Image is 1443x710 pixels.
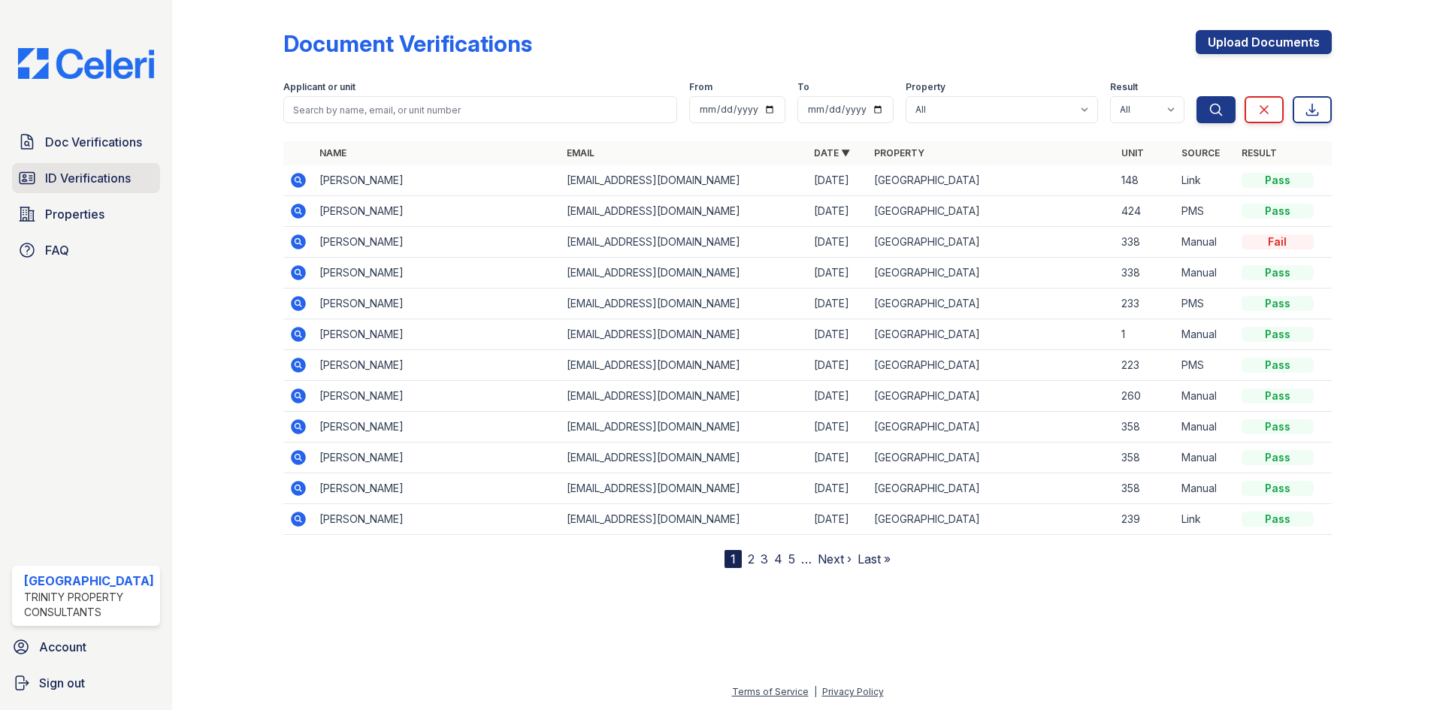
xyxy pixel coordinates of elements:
[1115,473,1175,504] td: 358
[6,48,166,79] img: CE_Logo_Blue-a8612792a0a2168367f1c8372b55b34899dd931a85d93a1a3d3e32e68fde9ad4.png
[808,196,868,227] td: [DATE]
[808,258,868,289] td: [DATE]
[1115,196,1175,227] td: 424
[313,165,561,196] td: [PERSON_NAME]
[874,147,924,159] a: Property
[1115,227,1175,258] td: 338
[45,169,131,187] span: ID Verifications
[1115,412,1175,443] td: 358
[6,632,166,662] a: Account
[12,235,160,265] a: FAQ
[561,443,808,473] td: [EMAIL_ADDRESS][DOMAIN_NAME]
[1242,234,1314,249] div: Fail
[868,319,1115,350] td: [GEOGRAPHIC_DATA]
[808,227,868,258] td: [DATE]
[868,381,1115,412] td: [GEOGRAPHIC_DATA]
[868,443,1115,473] td: [GEOGRAPHIC_DATA]
[808,289,868,319] td: [DATE]
[1175,473,1236,504] td: Manual
[818,551,852,566] a: Next ›
[1121,147,1144,159] a: Unit
[689,81,712,93] label: From
[24,572,154,590] div: [GEOGRAPHIC_DATA]
[313,258,561,289] td: [PERSON_NAME]
[1242,450,1314,465] div: Pass
[1115,319,1175,350] td: 1
[567,147,594,159] a: Email
[1242,204,1314,219] div: Pass
[561,473,808,504] td: [EMAIL_ADDRESS][DOMAIN_NAME]
[561,319,808,350] td: [EMAIL_ADDRESS][DOMAIN_NAME]
[774,551,782,566] a: 4
[1175,196,1236,227] td: PMS
[1175,258,1236,289] td: Manual
[1115,504,1175,535] td: 239
[283,30,532,57] div: Document Verifications
[1115,350,1175,381] td: 223
[45,205,104,223] span: Properties
[313,381,561,412] td: [PERSON_NAME]
[313,350,561,381] td: [PERSON_NAME]
[39,674,85,692] span: Sign out
[1175,289,1236,319] td: PMS
[868,227,1115,258] td: [GEOGRAPHIC_DATA]
[6,668,166,698] button: Sign out
[808,381,868,412] td: [DATE]
[561,227,808,258] td: [EMAIL_ADDRESS][DOMAIN_NAME]
[283,81,355,93] label: Applicant or unit
[808,350,868,381] td: [DATE]
[1110,81,1138,93] label: Result
[313,473,561,504] td: [PERSON_NAME]
[808,412,868,443] td: [DATE]
[868,289,1115,319] td: [GEOGRAPHIC_DATA]
[313,227,561,258] td: [PERSON_NAME]
[45,241,69,259] span: FAQ
[1242,512,1314,527] div: Pass
[283,96,677,123] input: Search by name, email, or unit number
[1196,30,1332,54] a: Upload Documents
[561,381,808,412] td: [EMAIL_ADDRESS][DOMAIN_NAME]
[45,133,142,151] span: Doc Verifications
[1115,443,1175,473] td: 358
[12,163,160,193] a: ID Verifications
[1242,265,1314,280] div: Pass
[1242,147,1277,159] a: Result
[561,289,808,319] td: [EMAIL_ADDRESS][DOMAIN_NAME]
[868,350,1115,381] td: [GEOGRAPHIC_DATA]
[814,686,817,697] div: |
[868,504,1115,535] td: [GEOGRAPHIC_DATA]
[808,443,868,473] td: [DATE]
[1115,165,1175,196] td: 148
[1115,258,1175,289] td: 338
[1242,173,1314,188] div: Pass
[1242,419,1314,434] div: Pass
[1175,443,1236,473] td: Manual
[761,551,768,566] a: 3
[313,196,561,227] td: [PERSON_NAME]
[313,412,561,443] td: [PERSON_NAME]
[12,127,160,157] a: Doc Verifications
[822,686,884,697] a: Privacy Policy
[313,319,561,350] td: [PERSON_NAME]
[313,443,561,473] td: [PERSON_NAME]
[1115,381,1175,412] td: 260
[1115,289,1175,319] td: 233
[24,590,154,620] div: Trinity Property Consultants
[1175,350,1236,381] td: PMS
[808,504,868,535] td: [DATE]
[797,81,809,93] label: To
[313,289,561,319] td: [PERSON_NAME]
[906,81,945,93] label: Property
[561,412,808,443] td: [EMAIL_ADDRESS][DOMAIN_NAME]
[319,147,346,159] a: Name
[1242,327,1314,342] div: Pass
[1242,481,1314,496] div: Pass
[808,165,868,196] td: [DATE]
[732,686,809,697] a: Terms of Service
[1175,504,1236,535] td: Link
[725,550,742,568] div: 1
[748,551,755,566] a: 2
[1175,412,1236,443] td: Manual
[39,638,86,656] span: Account
[1175,381,1236,412] td: Manual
